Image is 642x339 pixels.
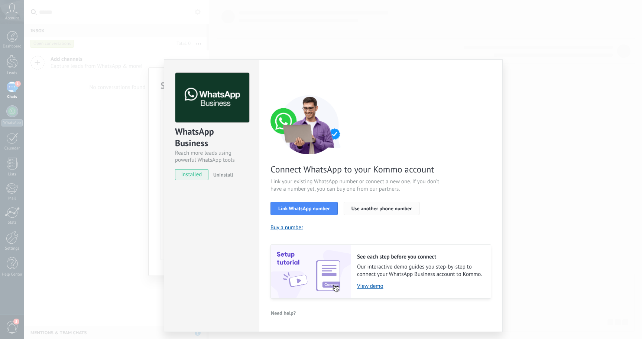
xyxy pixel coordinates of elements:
h2: See each step before you connect [357,253,483,260]
span: Link your existing WhatsApp number or connect a new one. If you don’t have a number yet, you can ... [270,178,447,193]
button: Link WhatsApp number [270,202,338,215]
button: Uninstall [210,169,233,180]
span: Link WhatsApp number [278,206,330,211]
span: installed [175,169,208,180]
span: Uninstall [213,171,233,178]
img: logo_main.png [175,73,249,123]
span: Connect WhatsApp to your Kommo account [270,164,447,175]
img: connect number [270,95,348,154]
a: View demo [357,283,483,290]
div: WhatsApp Business [175,126,248,149]
span: Our interactive demo guides you step-by-step to connect your WhatsApp Business account to Kommo. [357,263,483,278]
div: Reach more leads using powerful WhatsApp tools [175,149,248,164]
button: Buy a number [270,224,303,231]
span: Need help? [271,310,296,316]
span: Use another phone number [351,206,412,211]
button: Need help? [270,307,296,319]
button: Use another phone number [344,202,419,215]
